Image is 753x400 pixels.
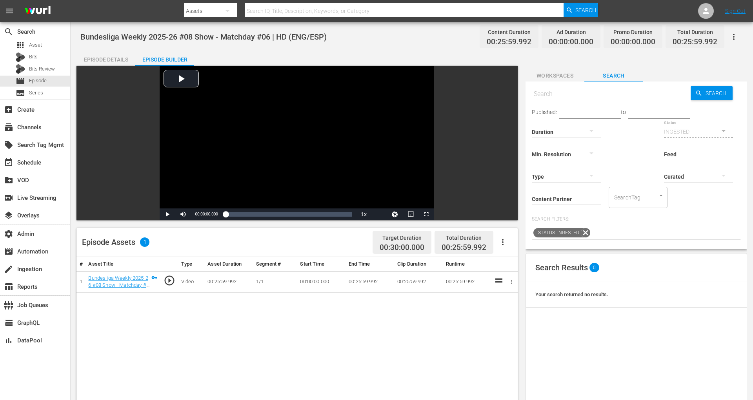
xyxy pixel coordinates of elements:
[253,271,297,292] td: 1/1
[178,271,204,292] td: Video
[549,27,593,38] div: Ad Duration
[532,109,557,115] span: Published:
[82,237,149,247] div: Episode Assets
[4,336,13,345] span: DataPool
[4,105,13,114] span: Create
[204,257,253,271] th: Asset Duration
[4,158,13,167] span: Schedule
[175,208,191,220] button: Mute
[584,71,643,81] span: Search
[535,263,588,272] span: Search Results
[204,271,253,292] td: 00:25:59.992
[4,247,13,256] span: Automation
[226,212,352,217] div: Progress Bar
[533,228,581,237] span: Status: INGESTED
[16,52,25,62] div: Bits
[80,32,327,42] span: Bundesliga Weekly 2025-26 #08 Show - Matchday #06 | HD (ENG/ESP)
[85,257,160,271] th: Asset Title
[621,109,626,115] span: to
[16,40,25,50] span: Asset
[589,263,599,272] span: 0
[76,257,85,271] th: #
[4,229,13,239] span: Admin
[76,50,135,66] button: Episode Details
[297,257,346,271] th: Start Time
[442,232,486,243] div: Total Duration
[29,77,47,85] span: Episode
[673,27,717,38] div: Total Duration
[4,211,13,220] span: Overlays
[178,257,204,271] th: Type
[725,8,746,14] a: Sign Out
[195,212,218,216] span: 00:00:00.000
[387,208,403,220] button: Jump To Time
[657,192,665,199] button: Open
[160,66,434,220] div: Video Player
[16,76,25,86] span: Episode
[5,6,14,16] span: menu
[76,50,135,69] div: Episode Details
[442,243,486,252] span: 00:25:59.992
[164,275,175,286] span: play_circle_outline
[4,193,13,203] span: Live Streaming
[549,38,593,47] span: 00:00:00.000
[29,41,42,49] span: Asset
[487,27,531,38] div: Content Duration
[29,65,55,73] span: Bits Review
[4,282,13,291] span: Reports
[443,271,491,292] td: 00:25:59.992
[29,89,43,97] span: Series
[16,64,25,74] div: Bits Review
[140,237,149,247] span: 1
[664,121,733,143] div: INGESTED
[691,86,733,100] button: Search
[611,27,655,38] div: Promo Duration
[4,318,13,328] span: GraphQL
[487,38,531,47] span: 00:25:59.992
[297,271,346,292] td: 00:00:00.000
[4,300,13,310] span: Job Queues
[160,208,175,220] button: Play
[253,257,297,271] th: Segment #
[673,38,717,47] span: 00:25:59.992
[19,2,56,20] img: ans4CAIJ8jUAAAAAAAAAAAAAAAAAAAAAAAAgQb4GAAAAAAAAAAAAAAAAAAAAAAAAJMjXAAAAAAAAAAAAAAAAAAAAAAAAgAT5G...
[443,257,491,271] th: Runtime
[29,53,38,61] span: Bits
[564,3,598,17] button: Search
[356,208,371,220] button: Playback Rate
[526,71,584,81] span: Workspaces
[394,257,443,271] th: Clip Duration
[532,216,741,223] p: Search Filters:
[403,208,418,220] button: Picture-in-Picture
[4,140,13,150] span: Search Tag Mgmt
[135,50,194,66] button: Episode Builder
[418,208,434,220] button: Fullscreen
[702,86,733,100] span: Search
[135,50,194,69] div: Episode Builder
[4,123,13,132] span: Channels
[575,3,596,17] span: Search
[4,176,13,185] span: VOD
[346,257,394,271] th: End Time
[88,275,149,295] a: Bundesliga Weekly 2025-26 #08 Show - Matchday #06 | HD (ENG/ESP)
[346,271,394,292] td: 00:25:59.992
[535,291,608,297] span: Your search returned no results.
[76,271,85,292] td: 1
[394,271,443,292] td: 00:25:59.992
[380,243,424,252] span: 00:30:00.000
[380,232,424,243] div: Target Duration
[4,264,13,274] span: Ingestion
[611,38,655,47] span: 00:00:00.000
[16,88,25,98] span: Series
[4,27,13,36] span: Search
